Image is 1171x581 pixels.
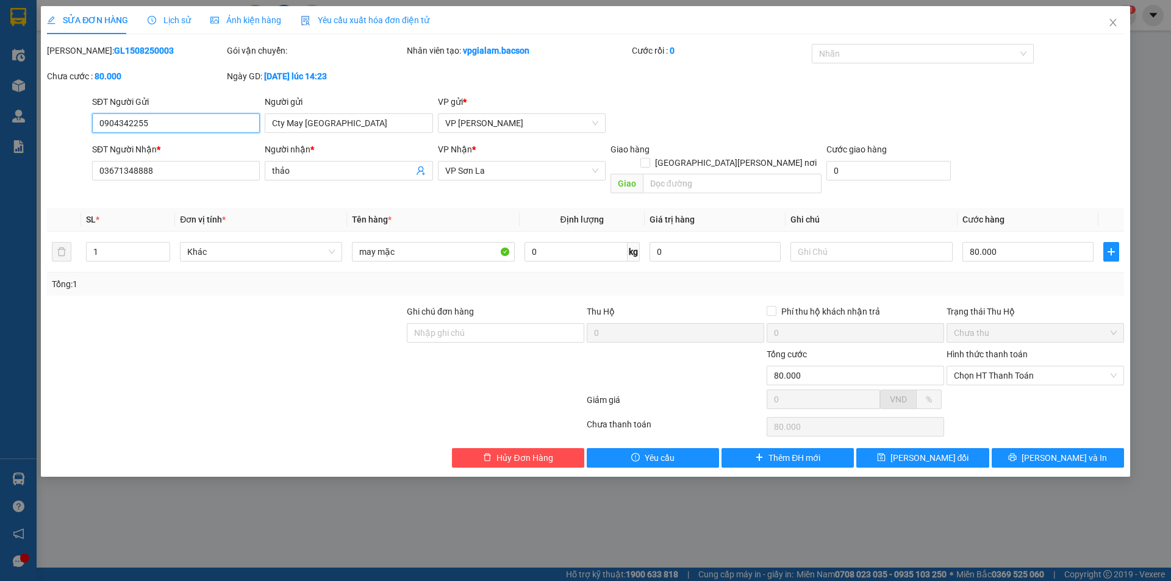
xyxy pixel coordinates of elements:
button: delete [52,242,71,262]
span: SỬA ĐƠN HÀNG [47,15,128,25]
label: Hình thức thanh toán [947,349,1028,359]
span: Lịch sử [148,15,191,25]
span: Khác [187,243,335,261]
span: Định lượng [560,215,604,224]
div: SĐT Người Gửi [92,95,260,109]
div: VP gửi [438,95,606,109]
input: Ghi chú đơn hàng [407,323,584,343]
span: Chưa thu [954,324,1117,342]
div: Ngày GD: [227,70,404,83]
div: SĐT Người Nhận [92,143,260,156]
span: VP Nhận [438,144,472,154]
span: Giao [611,174,643,193]
div: Tổng: 1 [52,277,452,291]
input: VD: Bàn, Ghế [352,242,514,262]
button: exclamation-circleYêu cầu [587,448,719,468]
span: Yêu cầu [645,451,675,465]
span: SL [86,215,96,224]
label: Ghi chú đơn hàng [407,307,474,316]
button: save[PERSON_NAME] đổi [856,448,989,468]
img: icon [301,16,310,26]
div: Chưa cước : [47,70,224,83]
span: % [926,394,932,404]
span: Yêu cầu xuất hóa đơn điện tử [301,15,429,25]
span: Thu Hộ [587,307,615,316]
div: Giảm giá [585,393,765,415]
span: Thêm ĐH mới [768,451,820,465]
th: Ghi chú [786,208,958,232]
div: Chưa thanh toán [585,418,765,439]
span: VND [890,394,907,404]
button: deleteHủy Đơn Hàng [452,448,584,468]
button: plusThêm ĐH mới [722,448,854,468]
span: VP Sơn La [445,162,598,180]
span: kg [628,242,640,262]
span: VP Gia Lâm [445,114,598,132]
span: save [877,453,886,463]
div: Trạng thái Thu Hộ [947,305,1124,318]
input: Dọc đường [643,174,822,193]
span: printer [1008,453,1017,463]
span: plus [755,453,764,463]
button: Close [1096,6,1130,40]
span: plus [1104,247,1119,257]
span: Phí thu hộ khách nhận trả [776,305,885,318]
b: 0 [670,46,675,55]
input: Cước giao hàng [826,161,951,180]
span: exclamation-circle [631,453,640,463]
b: [DATE] lúc 14:23 [264,71,327,81]
span: Giao hàng [611,144,650,154]
span: picture [210,16,219,24]
div: [PERSON_NAME]: [47,44,224,57]
span: Đơn vị tính [180,215,226,224]
div: Nhân viên tạo: [407,44,629,57]
span: Hủy Đơn Hàng [496,451,553,465]
span: [PERSON_NAME] và In [1022,451,1107,465]
b: GL1508250003 [114,46,174,55]
span: Giá trị hàng [650,215,695,224]
span: Tên hàng [352,215,392,224]
span: [GEOGRAPHIC_DATA][PERSON_NAME] nơi [650,156,822,169]
span: edit [47,16,56,24]
span: user-add [416,166,426,176]
div: Cước rồi : [632,44,809,57]
label: Cước giao hàng [826,144,887,154]
div: Người gửi [265,95,432,109]
span: delete [483,453,492,463]
span: Chọn HT Thanh Toán [954,366,1117,385]
button: printer[PERSON_NAME] và In [992,448,1124,468]
div: Người nhận [265,143,432,156]
div: Gói vận chuyển: [227,44,404,57]
span: Tổng cước [767,349,807,359]
span: clock-circle [148,16,156,24]
b: 80.000 [95,71,121,81]
span: Ảnh kiện hàng [210,15,281,25]
span: [PERSON_NAME] đổi [890,451,969,465]
span: close [1108,18,1118,27]
input: Ghi Chú [790,242,953,262]
span: Cước hàng [962,215,1004,224]
button: plus [1103,242,1119,262]
b: vpgialam.bacson [463,46,529,55]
